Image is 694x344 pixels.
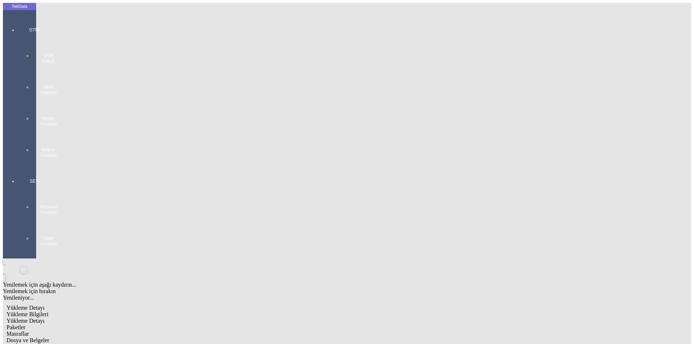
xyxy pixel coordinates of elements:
[38,53,59,64] span: GTM Kokpit
[23,27,45,33] span: GTM
[7,305,44,311] span: Yükleme Detayı
[7,311,48,317] span: Yükleme Bilgileri
[7,337,49,343] span: Dosya ve Belgeler
[3,282,583,288] div: Yenilemek için aşağı kaydırın...
[3,4,36,9] div: TekData
[7,324,25,330] span: Paketler
[38,147,59,158] span: İhracat Yönetimi
[3,288,583,295] div: Yenilemek için bırakın
[38,84,59,96] span: Ürün Yönetimi
[23,178,45,184] span: SET
[7,318,44,324] span: Yükleme Detayı
[7,331,29,337] span: Masraflar
[38,116,59,127] span: Hesap Yönetimi
[3,295,583,301] div: Yenileniyor...
[38,204,59,215] span: Personel Yönetimi
[38,235,59,247] span: Sabit Yönetimi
